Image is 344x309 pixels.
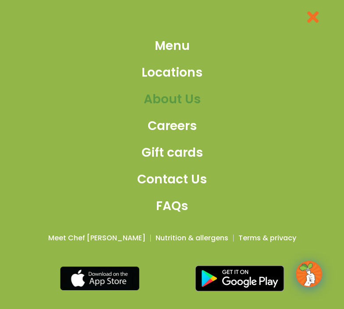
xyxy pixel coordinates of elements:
img: appstore [60,265,140,291]
img: google_play [195,265,284,291]
a: Nutrition & allergens [156,233,228,243]
a: Contact Us [137,170,207,189]
span: Gift cards [142,144,203,162]
a: About Us [137,90,207,109]
a: Menu [137,37,207,55]
span: FAQs [156,197,188,215]
a: Careers [137,117,207,135]
span: Menu [155,37,190,55]
span: About Us [144,90,201,109]
a: Meet Chef [PERSON_NAME] [48,233,145,243]
span: Careers [148,117,197,135]
img: wpChatIcon [297,262,321,286]
a: Locations [137,63,207,82]
a: Gift cards [137,144,207,162]
a: FAQs [137,197,207,215]
span: Locations [142,63,202,82]
a: Terms & privacy [238,233,296,243]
